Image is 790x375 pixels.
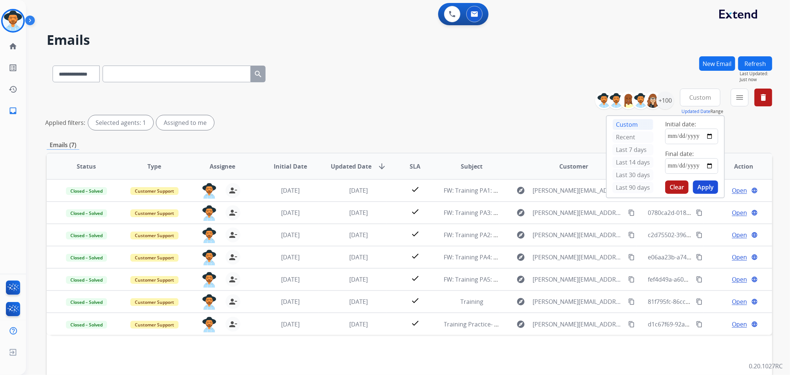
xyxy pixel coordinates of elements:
[274,162,307,171] span: Initial Date
[130,298,179,306] span: Customer Support
[628,298,635,305] mat-icon: content_copy
[411,296,420,305] mat-icon: check
[613,144,653,155] div: Last 7 days
[202,205,217,221] img: agent-avatar
[9,85,17,94] mat-icon: history
[681,108,723,115] span: Range
[732,186,747,195] span: Open
[9,42,17,51] mat-icon: home
[229,186,237,195] mat-icon: person_remove
[130,187,179,195] span: Customer Support
[516,208,525,217] mat-icon: explore
[202,272,217,288] img: agent-avatar
[628,276,635,283] mat-icon: content_copy
[281,186,300,195] span: [DATE]
[411,207,420,216] mat-icon: check
[665,120,696,128] span: Initial date:
[613,182,653,193] div: Last 90 days
[751,254,758,260] mat-icon: language
[732,230,747,239] span: Open
[648,320,761,328] span: d1c67f69-92a7-40e7-ab88-5db27c10ca42
[47,33,772,47] h2: Emails
[613,157,653,168] div: Last 14 days
[444,209,584,217] span: FW: Training PA3: Do Not Assign ([PERSON_NAME])
[696,298,703,305] mat-icon: content_copy
[349,186,368,195] span: [DATE]
[533,297,624,306] span: [PERSON_NAME][EMAIL_ADDRESS][PERSON_NAME][DOMAIN_NAME]
[732,253,747,262] span: Open
[648,275,757,283] span: fef4d49a-a60e-4966-a753-2efeac186c68
[533,208,624,217] span: [PERSON_NAME][EMAIL_ADDRESS][DOMAIN_NAME]
[202,317,217,332] img: agent-avatar
[751,298,758,305] mat-icon: language
[349,320,368,328] span: [DATE]
[411,252,420,260] mat-icon: check
[202,294,217,310] img: agent-avatar
[156,115,214,130] div: Assigned to me
[516,275,525,284] mat-icon: explore
[281,253,300,261] span: [DATE]
[628,232,635,238] mat-icon: content_copy
[229,320,237,329] mat-icon: person_remove
[693,180,718,194] button: Apply
[45,118,85,127] p: Applied filters:
[3,10,23,31] img: avatar
[411,274,420,283] mat-icon: check
[696,209,703,216] mat-icon: content_copy
[648,298,757,306] span: 81f795fc-86cc-48c6-a4c1-bc4dcc6461ea
[751,232,758,238] mat-icon: language
[613,169,653,180] div: Last 30 days
[533,230,624,239] span: [PERSON_NAME][EMAIL_ADDRESS][DOMAIN_NAME]
[66,321,107,329] span: Closed – Solved
[628,321,635,328] mat-icon: content_copy
[130,276,179,284] span: Customer Support
[147,162,161,171] span: Type
[461,162,483,171] span: Subject
[665,150,694,158] span: Final date:
[9,63,17,72] mat-icon: list_alt
[349,253,368,261] span: [DATE]
[738,56,772,71] button: Refresh
[281,275,300,283] span: [DATE]
[516,320,525,329] mat-icon: explore
[704,153,772,179] th: Action
[444,186,584,195] span: FW: Training PA1: Do Not Assign ([PERSON_NAME])
[533,275,624,284] span: [PERSON_NAME][EMAIL_ADDRESS][DOMAIN_NAME]
[516,230,525,239] mat-icon: explore
[444,253,584,261] span: FW: Training PA4: Do Not Assign ([PERSON_NAME])
[349,209,368,217] span: [DATE]
[281,320,300,328] span: [DATE]
[613,132,653,143] div: Recent
[516,253,525,262] mat-icon: explore
[696,254,703,260] mat-icon: content_copy
[130,321,179,329] span: Customer Support
[689,96,711,99] span: Custom
[66,254,107,262] span: Closed – Solved
[751,321,758,328] mat-icon: language
[732,320,747,329] span: Open
[210,162,236,171] span: Assignee
[732,208,747,217] span: Open
[516,186,525,195] mat-icon: explore
[411,185,420,194] mat-icon: check
[628,254,635,260] mat-icon: content_copy
[349,275,368,283] span: [DATE]
[696,232,703,238] mat-icon: content_copy
[696,276,703,283] mat-icon: content_copy
[66,232,107,239] span: Closed – Solved
[229,208,237,217] mat-icon: person_remove
[130,254,179,262] span: Customer Support
[254,70,263,79] mat-icon: search
[696,321,703,328] mat-icon: content_copy
[681,109,710,115] button: Updated Date
[516,297,525,306] mat-icon: explore
[349,231,368,239] span: [DATE]
[759,93,768,102] mat-icon: delete
[648,209,760,217] span: 0780ca2d-018d-46ef-9407-c93fdde17a9c
[680,89,720,106] button: Custom
[410,162,420,171] span: SLA
[751,187,758,194] mat-icon: language
[460,298,483,306] span: Training
[732,297,747,306] span: Open
[656,92,674,109] div: +100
